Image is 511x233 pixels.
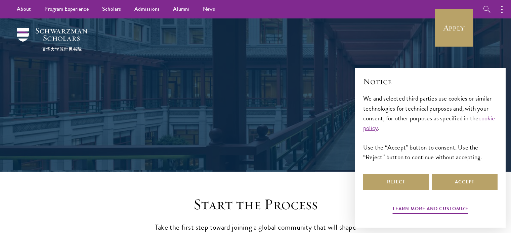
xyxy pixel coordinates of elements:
[363,174,429,190] button: Reject
[393,205,468,215] button: Learn more and customize
[435,9,473,47] a: Apply
[363,113,495,133] a: cookie policy
[363,94,498,162] div: We and selected third parties use cookies or similar technologies for technical purposes and, wit...
[152,195,360,214] h2: Start the Process
[432,174,498,190] button: Accept
[17,28,87,51] img: Schwarzman Scholars
[363,76,498,87] h2: Notice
